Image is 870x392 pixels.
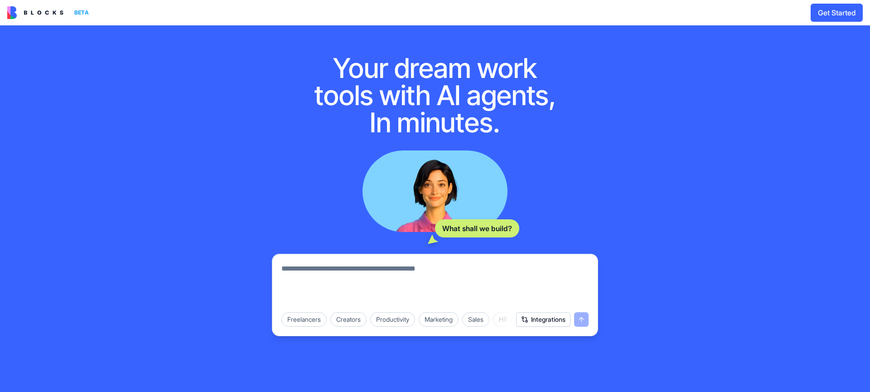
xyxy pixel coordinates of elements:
[419,312,459,327] div: Marketing
[516,312,570,327] button: Integrations
[370,312,415,327] div: Productivity
[493,312,550,327] div: HR & Recruiting
[435,219,519,237] div: What shall we build?
[811,4,863,22] button: Get Started
[304,54,565,136] h1: Your dream work tools with AI agents, In minutes.
[281,312,327,327] div: Freelancers
[71,6,92,19] div: BETA
[462,312,489,327] div: Sales
[7,6,63,19] img: logo
[7,6,92,19] a: BETA
[330,312,367,327] div: Creators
